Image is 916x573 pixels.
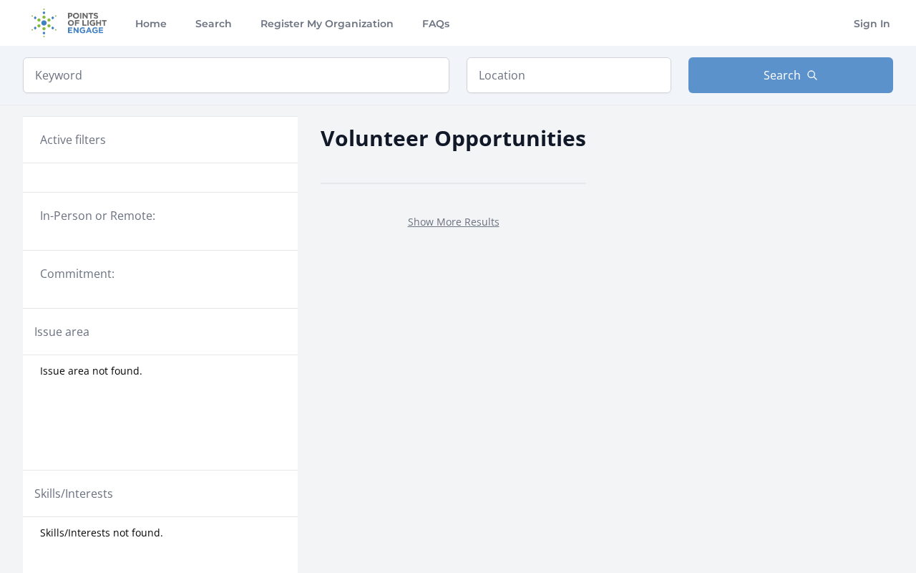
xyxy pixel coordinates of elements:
span: Skills/Interests not found. [40,526,163,540]
legend: In-Person or Remote: [40,207,281,224]
a: Show More Results [408,215,500,228]
button: Search [688,57,893,93]
legend: Issue area [34,323,89,340]
legend: Skills/Interests [34,485,113,502]
input: Location [467,57,671,93]
h2: Volunteer Opportunities [321,122,586,154]
input: Keyword [23,57,449,93]
legend: Commitment: [40,265,281,282]
span: Issue area not found. [40,364,142,378]
span: Search [764,67,801,84]
h3: Active filters [40,131,106,148]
